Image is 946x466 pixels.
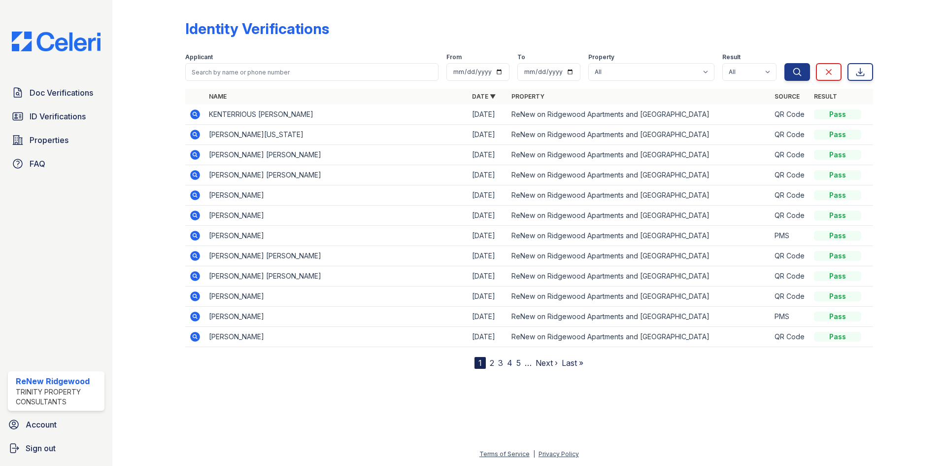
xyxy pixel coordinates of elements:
td: QR Code [771,206,810,226]
div: Identity Verifications [185,20,329,37]
td: [DATE] [468,266,507,287]
a: Privacy Policy [539,450,579,458]
div: ReNew Ridgewood [16,375,101,387]
span: Account [26,419,57,430]
td: QR Code [771,125,810,145]
a: Properties [8,130,104,150]
div: Pass [814,190,861,200]
td: ReNew on Ridgewood Apartments and [GEOGRAPHIC_DATA] [507,287,771,307]
div: Pass [814,312,861,322]
td: [DATE] [468,185,507,206]
a: Next › [536,358,558,368]
div: Pass [814,211,861,220]
a: Source [775,93,800,100]
div: Pass [814,130,861,140]
td: [PERSON_NAME] [PERSON_NAME] [205,246,468,266]
td: [PERSON_NAME] [205,287,468,307]
td: ReNew on Ridgewood Apartments and [GEOGRAPHIC_DATA] [507,327,771,347]
td: ReNew on Ridgewood Apartments and [GEOGRAPHIC_DATA] [507,307,771,327]
td: [PERSON_NAME][US_STATE] [205,125,468,145]
td: [DATE] [468,206,507,226]
td: QR Code [771,145,810,165]
td: PMS [771,226,810,246]
td: QR Code [771,105,810,125]
td: [DATE] [468,307,507,327]
td: ReNew on Ridgewood Apartments and [GEOGRAPHIC_DATA] [507,105,771,125]
td: [PERSON_NAME] [205,206,468,226]
label: Property [588,53,614,61]
td: ReNew on Ridgewood Apartments and [GEOGRAPHIC_DATA] [507,165,771,185]
td: [PERSON_NAME] [205,226,468,246]
a: 4 [507,358,512,368]
div: Pass [814,251,861,261]
a: Terms of Service [479,450,530,458]
td: [PERSON_NAME] [PERSON_NAME] [205,165,468,185]
a: 2 [490,358,494,368]
td: [DATE] [468,226,507,246]
input: Search by name or phone number [185,63,439,81]
span: Properties [30,134,68,146]
td: [DATE] [468,145,507,165]
span: Doc Verifications [30,87,93,99]
td: QR Code [771,246,810,266]
a: 5 [516,358,521,368]
td: [DATE] [468,105,507,125]
label: Result [722,53,741,61]
span: ID Verifications [30,110,86,122]
a: Date ▼ [472,93,496,100]
div: Pass [814,170,861,180]
div: Pass [814,231,861,241]
img: CE_Logo_Blue-a8612792a0a2168367f1c8372b55b34899dd931a85d93a1a3d3e32e68fde9ad4.png [4,32,108,51]
td: ReNew on Ridgewood Apartments and [GEOGRAPHIC_DATA] [507,226,771,246]
div: Pass [814,109,861,119]
td: [PERSON_NAME] [205,307,468,327]
a: 3 [498,358,503,368]
td: ReNew on Ridgewood Apartments and [GEOGRAPHIC_DATA] [507,125,771,145]
td: QR Code [771,287,810,307]
span: FAQ [30,158,45,170]
td: [PERSON_NAME] [PERSON_NAME] [205,266,468,287]
a: Name [209,93,227,100]
a: Result [814,93,837,100]
label: From [446,53,462,61]
td: PMS [771,307,810,327]
td: ReNew on Ridgewood Apartments and [GEOGRAPHIC_DATA] [507,266,771,287]
td: KENTERRIOUS [PERSON_NAME] [205,105,468,125]
span: … [525,357,532,369]
td: ReNew on Ridgewood Apartments and [GEOGRAPHIC_DATA] [507,145,771,165]
td: [PERSON_NAME] [PERSON_NAME] [205,145,468,165]
td: QR Code [771,185,810,206]
span: Sign out [26,442,56,454]
a: Property [511,93,544,100]
td: [PERSON_NAME] [205,327,468,347]
td: ReNew on Ridgewood Apartments and [GEOGRAPHIC_DATA] [507,206,771,226]
div: Pass [814,271,861,281]
a: ID Verifications [8,107,104,126]
a: Account [4,415,108,434]
div: Trinity Property Consultants [16,387,101,407]
td: [DATE] [468,327,507,347]
td: ReNew on Ridgewood Apartments and [GEOGRAPHIC_DATA] [507,185,771,206]
td: [DATE] [468,287,507,307]
label: Applicant [185,53,213,61]
a: Sign out [4,438,108,458]
a: Doc Verifications [8,83,104,103]
a: Last » [562,358,583,368]
div: Pass [814,332,861,342]
div: Pass [814,291,861,301]
td: [DATE] [468,246,507,266]
a: FAQ [8,154,104,174]
label: To [517,53,525,61]
td: QR Code [771,266,810,287]
td: [DATE] [468,165,507,185]
div: Pass [814,150,861,160]
div: | [533,450,535,458]
td: QR Code [771,327,810,347]
td: [PERSON_NAME] [205,185,468,206]
td: [DATE] [468,125,507,145]
td: QR Code [771,165,810,185]
td: ReNew on Ridgewood Apartments and [GEOGRAPHIC_DATA] [507,246,771,266]
div: 1 [474,357,486,369]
